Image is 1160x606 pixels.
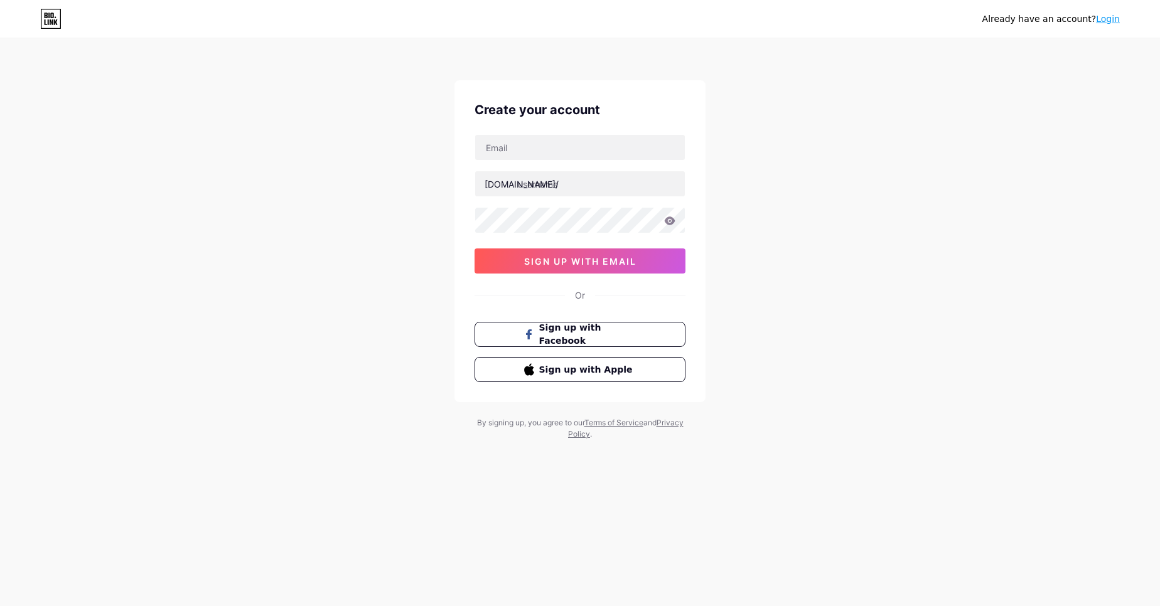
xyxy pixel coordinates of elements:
div: Or [575,289,585,302]
span: Sign up with Facebook [539,321,636,348]
div: Already have an account? [982,13,1120,26]
input: username [475,171,685,196]
div: By signing up, you agree to our and . [473,417,687,440]
span: Sign up with Apple [539,363,636,376]
div: Create your account [475,100,685,119]
button: sign up with email [475,248,685,274]
span: sign up with email [524,256,636,267]
div: [DOMAIN_NAME]/ [485,178,559,191]
a: Login [1096,14,1120,24]
button: Sign up with Apple [475,357,685,382]
button: Sign up with Facebook [475,322,685,347]
input: Email [475,135,685,160]
a: Terms of Service [584,418,643,427]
